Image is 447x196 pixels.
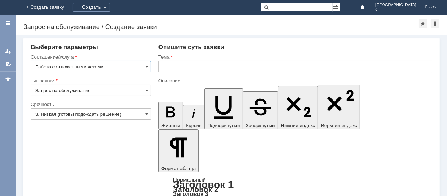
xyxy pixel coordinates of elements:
[246,123,275,128] span: Зачеркнутый
[243,91,278,129] button: Зачеркнутый
[173,185,219,193] a: Заголовок 2
[161,123,180,128] span: Жирный
[204,88,243,129] button: Подчеркнутый
[321,123,357,128] span: Верхний индекс
[173,177,206,183] a: Нормальный
[207,123,240,128] span: Подчеркнутый
[186,123,201,128] span: Курсив
[173,179,234,190] a: Заголовок 1
[158,44,224,51] span: Опишите суть заявки
[158,129,199,172] button: Формат абзаца
[158,55,431,59] div: Тема
[281,123,315,128] span: Нижний индекс
[158,102,183,129] button: Жирный
[31,102,150,107] div: Срочность
[31,78,150,83] div: Тип заявки
[161,166,196,171] span: Формат абзаца
[318,85,360,129] button: Верхний индекс
[2,45,14,57] a: Мои заявки
[31,55,150,59] div: Соглашение/Услуга
[278,86,318,129] button: Нижний индекс
[375,3,416,7] span: [GEOGRAPHIC_DATA]
[2,58,14,70] a: Мои согласования
[23,23,419,31] div: Запрос на обслуживание / Создание заявки
[73,3,110,12] div: Создать
[183,105,204,129] button: Курсив
[158,78,431,83] div: Описание
[333,3,340,10] span: Расширенный поиск
[375,7,416,12] span: 3
[31,44,98,51] span: Выберите параметры
[431,19,439,28] div: Сделать домашней страницей
[2,32,14,44] a: Создать заявку
[419,19,427,28] div: Добавить в избранное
